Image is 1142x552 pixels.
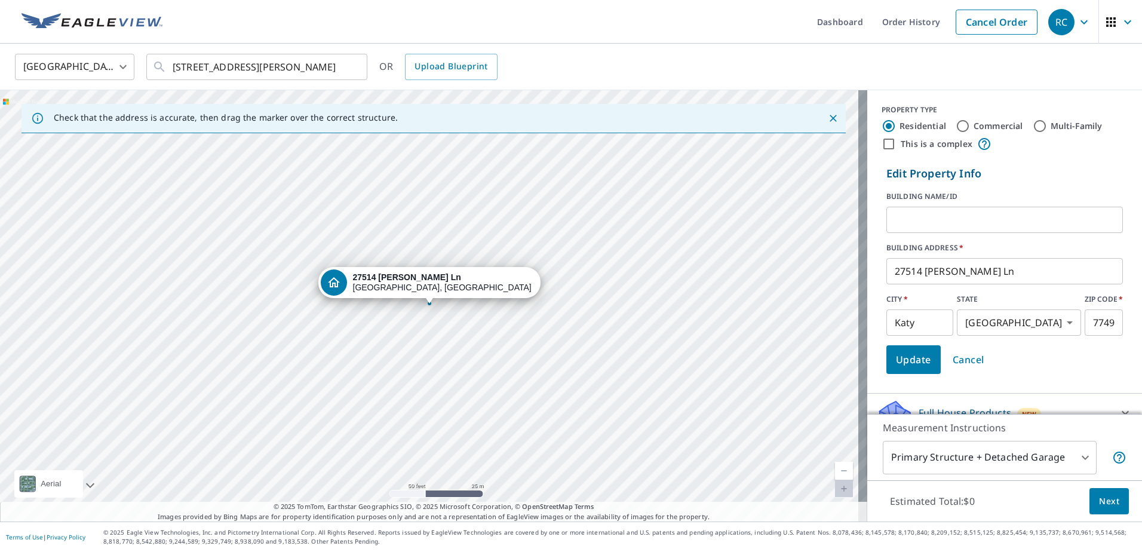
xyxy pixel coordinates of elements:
div: Aerial [41,475,77,493]
div: [GEOGRAPHIC_DATA], [GEOGRAPHIC_DATA] 77494 [353,272,532,293]
p: Edit Property Info [886,165,1123,182]
button: Next [1089,488,1129,515]
div: Aerial [14,470,83,498]
button: Cancel [943,345,994,374]
p: Measurement Instructions [883,421,1126,435]
div: OR [379,54,498,80]
a: OpenStreetMap [522,502,572,511]
label: Residential [900,120,946,132]
p: Full House Products [919,406,1011,420]
label: STATE [957,294,1081,305]
button: Close [825,111,841,126]
div: Primary Structure + Detached Garage [883,441,1097,474]
label: Multi-Family [1051,120,1103,132]
a: Terms [575,502,594,511]
div: PROPERTY TYPE [882,105,1128,115]
a: Cancel Order [956,10,1037,35]
span: Your report will include the primary structure and a detached garage if one exists. [1112,450,1126,465]
input: Search by address or latitude-longitude [173,50,343,84]
p: | [6,533,85,541]
span: Next [1099,494,1119,509]
strong: 27514 [PERSON_NAME] Ln [353,272,461,282]
a: Upload Blueprint [405,54,497,80]
button: Update [886,345,941,374]
div: Full House ProductsNew [877,398,1132,427]
span: Upload Blueprint [415,59,487,74]
label: CITY [886,294,953,305]
label: BUILDING NAME/ID [886,191,1123,202]
a: Current Level 19, Zoom Out [835,462,853,480]
div: [GEOGRAPHIC_DATA] [957,309,1081,336]
label: BUILDING ADDRESS [886,243,1123,253]
span: New [1022,409,1037,419]
span: Update [896,351,931,368]
div: Dropped pin, building 1, Residential property, 27514 Hurston Glen Ln Katy, TX 77494 [318,267,541,304]
label: Commercial [974,120,1023,132]
p: Estimated Total: $0 [880,488,984,514]
label: This is a complex [901,138,972,150]
span: Cancel [953,351,984,368]
a: Current Level 19, Zoom In Disabled [835,480,853,498]
a: Privacy Policy [47,533,85,541]
p: Check that the address is accurate, then drag the marker over the correct structure. [54,112,398,123]
img: EV Logo [22,13,162,31]
p: © 2025 Eagle View Technologies, Inc. and Pictometry International Corp. All Rights Reserved. Repo... [103,528,1136,546]
div: [GEOGRAPHIC_DATA] [15,50,134,84]
div: RC [1048,9,1075,35]
a: Terms of Use [6,533,43,541]
span: © 2025 TomTom, Earthstar Geographics SIO, © 2025 Microsoft Corporation, © [274,502,594,512]
em: [GEOGRAPHIC_DATA] [965,317,1062,329]
label: ZIP CODE [1085,294,1123,305]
